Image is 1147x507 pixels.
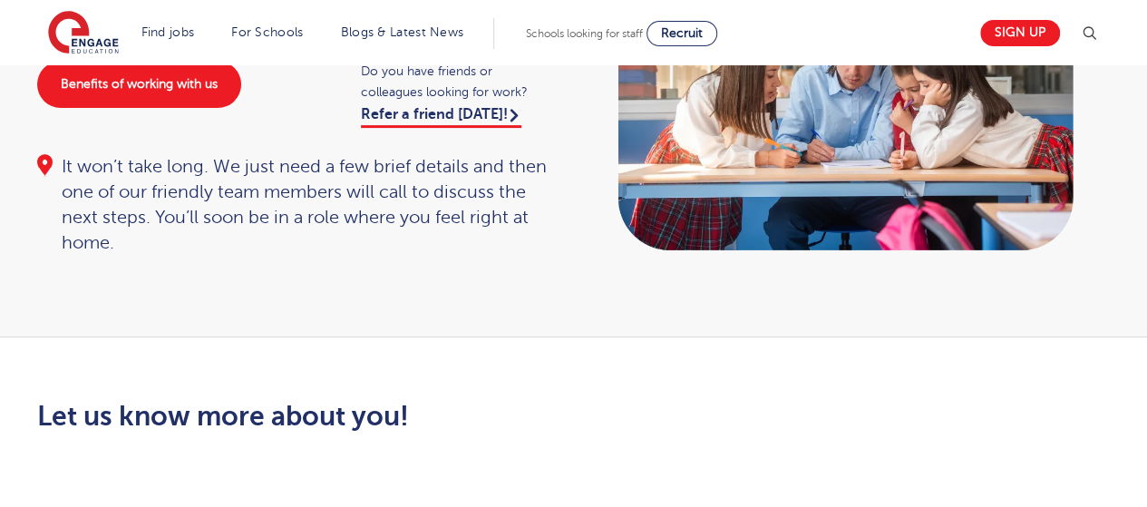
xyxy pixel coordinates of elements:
[361,106,521,128] a: Refer a friend [DATE]!
[37,154,556,256] div: It won’t take long. We just need a few brief details and then one of our friendly team members wi...
[48,11,119,56] img: Engage Education
[37,401,744,432] h2: Let us know more about you!
[141,25,195,39] a: Find jobs
[646,21,717,46] a: Recruit
[231,25,303,39] a: For Schools
[526,27,643,40] span: Schools looking for staff
[661,26,703,40] span: Recruit
[980,20,1060,46] a: Sign up
[341,25,464,39] a: Blogs & Latest News
[37,61,241,108] a: Benefits of working with us
[361,61,556,102] span: Do you have friends or colleagues looking for work?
